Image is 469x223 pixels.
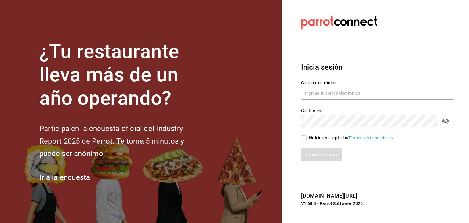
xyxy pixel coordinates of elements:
[348,135,394,140] a: Términos y condiciones.
[440,116,451,126] button: passwordField
[39,173,90,182] a: Ir a la encuesta
[39,122,204,160] h2: Participa en la encuesta oficial del Industry Report 2025 de Parrot. Te toma 5 minutos y puede se...
[301,200,454,207] p: V1.68.3 - Parrot Software, 2025.
[301,62,454,73] h3: Inicia sesión
[301,192,357,199] a: [DOMAIN_NAME][URL]
[301,108,454,112] label: Contraseña
[301,87,454,100] input: Ingresa tu correo electrónico
[39,40,204,110] h1: ¿Tu restaurante lleva más de un año operando?
[301,80,454,85] label: Correo electrónico
[309,135,394,141] div: He leído y acepto los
